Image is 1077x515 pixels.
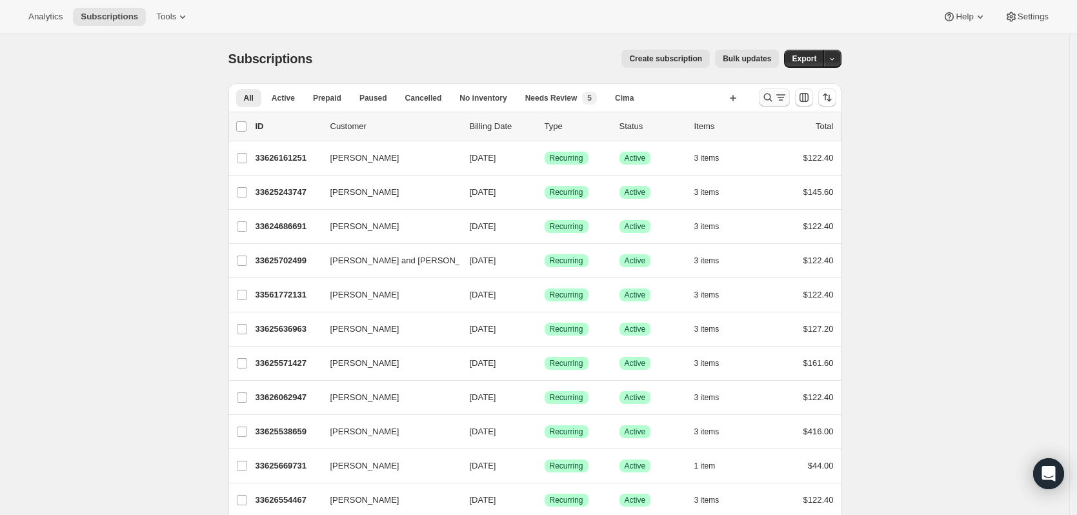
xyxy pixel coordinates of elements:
span: $416.00 [803,427,834,436]
span: Active [625,187,646,197]
button: 3 items [694,389,734,407]
span: Needs Review [525,93,578,103]
span: 3 items [694,392,720,403]
span: [PERSON_NAME] and [PERSON_NAME] [330,254,487,267]
span: Active [625,324,646,334]
span: 5 [587,93,592,103]
p: 33561772131 [256,288,320,301]
span: [PERSON_NAME] [330,391,399,404]
span: [PERSON_NAME] [330,186,399,199]
span: [PERSON_NAME] [330,494,399,507]
span: [DATE] [470,495,496,505]
p: Billing Date [470,120,534,133]
span: [PERSON_NAME] [330,459,399,472]
span: Recurring [550,495,583,505]
div: Items [694,120,759,133]
button: [PERSON_NAME] [323,319,452,339]
span: Active [272,93,295,103]
button: Subscriptions [73,8,146,26]
p: 33626554467 [256,494,320,507]
p: 33625538659 [256,425,320,438]
div: IDCustomerBilling DateTypeStatusItemsTotal [256,120,834,133]
button: Create new view [723,89,743,107]
span: [DATE] [470,187,496,197]
div: Open Intercom Messenger [1033,458,1064,489]
span: Recurring [550,153,583,163]
button: 3 items [694,354,734,372]
span: Active [625,221,646,232]
button: [PERSON_NAME] [323,387,452,408]
span: [DATE] [470,461,496,470]
button: [PERSON_NAME] [323,285,452,305]
p: ID [256,120,320,133]
span: [DATE] [470,153,496,163]
div: 33625702499[PERSON_NAME] and [PERSON_NAME][DATE]SuccessRecurringSuccessActive3 items$122.40 [256,252,834,270]
p: 33625243747 [256,186,320,199]
span: [PERSON_NAME] [330,288,399,301]
span: [PERSON_NAME] [330,425,399,438]
span: $122.40 [803,256,834,265]
span: Active [625,153,646,163]
span: Paused [359,93,387,103]
span: Recurring [550,324,583,334]
span: 3 items [694,358,720,369]
span: Active [625,256,646,266]
button: Sort the results [818,88,836,106]
span: [DATE] [470,358,496,368]
button: 1 item [694,457,730,475]
div: 33624686691[PERSON_NAME][DATE]SuccessRecurringSuccessActive3 items$122.40 [256,217,834,236]
span: $127.20 [803,324,834,334]
span: Bulk updates [723,54,771,64]
span: [DATE] [470,221,496,231]
span: Active [625,495,646,505]
span: $122.40 [803,290,834,299]
span: Help [956,12,973,22]
button: 3 items [694,286,734,304]
span: Recurring [550,187,583,197]
button: Tools [148,8,197,26]
button: [PERSON_NAME] [323,456,452,476]
span: Active [625,427,646,437]
button: Analytics [21,8,70,26]
button: Create subscription [621,50,710,68]
span: [PERSON_NAME] [330,220,399,233]
button: 3 items [694,423,734,441]
button: Settings [997,8,1056,26]
span: $122.40 [803,392,834,402]
button: [PERSON_NAME] [323,421,452,442]
span: Subscriptions [228,52,313,66]
button: [PERSON_NAME] [323,182,452,203]
div: 33625243747[PERSON_NAME][DATE]SuccessRecurringSuccessActive3 items$145.60 [256,183,834,201]
div: 33625538659[PERSON_NAME][DATE]SuccessRecurringSuccessActive3 items$416.00 [256,423,834,441]
span: 3 items [694,427,720,437]
p: 33625636963 [256,323,320,336]
div: 33561772131[PERSON_NAME][DATE]SuccessRecurringSuccessActive3 items$122.40 [256,286,834,304]
button: [PERSON_NAME] [323,490,452,510]
span: [PERSON_NAME] [330,323,399,336]
button: Help [935,8,994,26]
span: All [244,93,254,103]
button: [PERSON_NAME] [323,353,452,374]
span: $122.40 [803,153,834,163]
span: Cima [615,93,634,103]
span: [DATE] [470,324,496,334]
button: Customize table column order and visibility [795,88,813,106]
span: Create subscription [629,54,702,64]
p: 33624686691 [256,220,320,233]
span: $44.00 [808,461,834,470]
div: 33625571427[PERSON_NAME][DATE]SuccessRecurringSuccessActive3 items$161.60 [256,354,834,372]
span: [PERSON_NAME] [330,357,399,370]
span: $122.40 [803,221,834,231]
span: Recurring [550,461,583,471]
span: 3 items [694,324,720,334]
span: $122.40 [803,495,834,505]
span: [DATE] [470,427,496,436]
span: Active [625,461,646,471]
span: Recurring [550,358,583,369]
button: Search and filter results [759,88,790,106]
p: Customer [330,120,459,133]
span: Recurring [550,256,583,266]
span: Active [625,358,646,369]
button: [PERSON_NAME] and [PERSON_NAME] [323,250,452,271]
span: Tools [156,12,176,22]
